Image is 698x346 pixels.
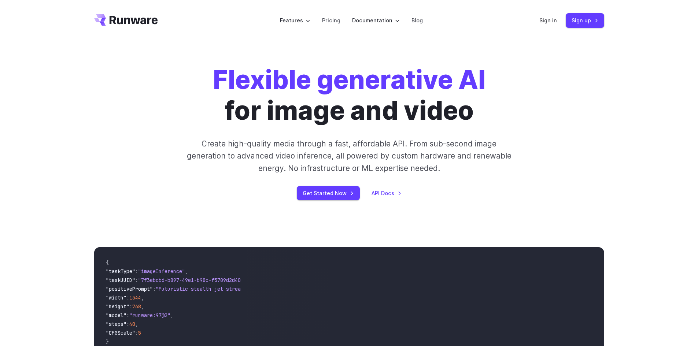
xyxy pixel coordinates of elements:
[106,312,126,319] span: "model"
[141,294,144,301] span: ,
[138,330,141,336] span: 5
[129,321,135,327] span: 40
[153,286,156,292] span: :
[135,277,138,283] span: :
[213,64,485,126] h1: for image and video
[322,16,340,25] a: Pricing
[138,268,185,275] span: "imageInference"
[132,303,141,310] span: 768
[106,286,153,292] span: "positivePrompt"
[94,14,158,26] a: Go to /
[170,312,173,319] span: ,
[372,189,402,197] a: API Docs
[411,16,423,25] a: Blog
[185,268,188,275] span: ,
[106,321,126,327] span: "steps"
[566,13,604,27] a: Sign up
[106,268,135,275] span: "taskType"
[138,277,250,283] span: "7f3ebcb6-b897-49e1-b98c-f5789d2d40d7"
[129,303,132,310] span: :
[129,294,141,301] span: 1344
[129,312,170,319] span: "runware:97@2"
[106,338,109,345] span: }
[141,303,144,310] span: ,
[126,321,129,327] span: :
[352,16,400,25] label: Documentation
[126,312,129,319] span: :
[135,330,138,336] span: :
[186,138,512,174] p: Create high-quality media through a fast, affordable API. From sub-second image generation to adv...
[126,294,129,301] span: :
[280,16,310,25] label: Features
[106,330,135,336] span: "CFGScale"
[297,186,360,200] a: Get Started Now
[106,259,109,266] span: {
[106,294,126,301] span: "width"
[156,286,422,292] span: "Futuristic stealth jet streaking through a neon-lit cityscape with glowing purple exhaust"
[213,64,485,95] strong: Flexible generative AI
[106,277,135,283] span: "taskUUID"
[106,303,129,310] span: "height"
[539,16,557,25] a: Sign in
[135,321,138,327] span: ,
[135,268,138,275] span: :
